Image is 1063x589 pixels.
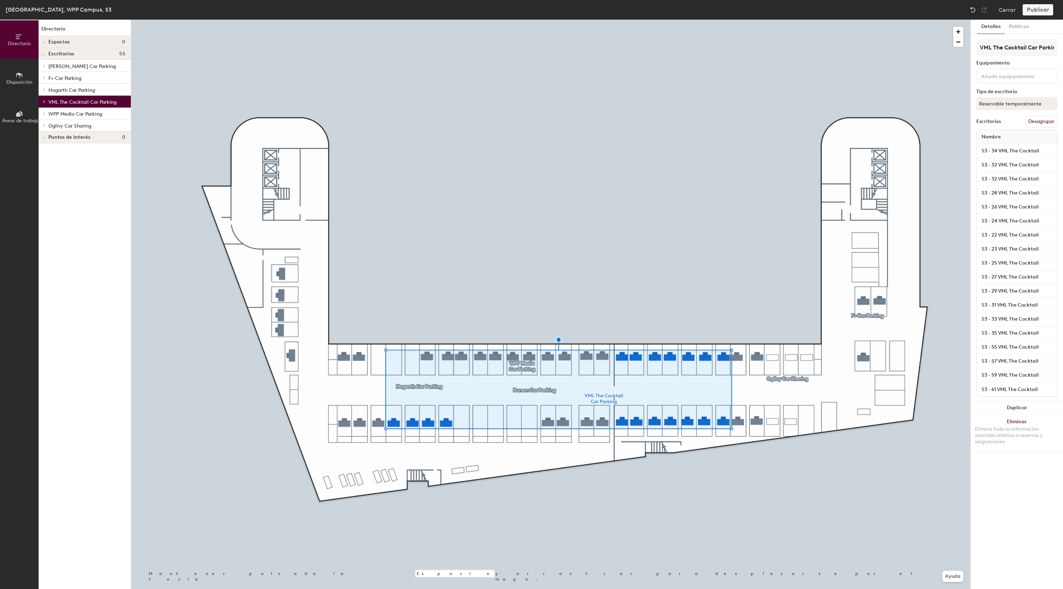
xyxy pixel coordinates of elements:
[942,571,963,582] button: Ayuda
[6,5,112,14] div: [GEOGRAPHIC_DATA], WPP Campus, S3
[976,97,1057,110] button: Reservable temporalmente
[981,6,988,13] img: Redo
[978,202,1056,212] input: Escritorio sin nombre
[976,60,1057,66] div: Equipamiento
[971,401,1063,415] button: Duplicar
[48,51,74,57] span: Escritorios
[978,258,1056,268] input: Escritorio sin nombre
[969,6,976,13] img: Undo
[48,75,81,81] span: F+ Car Parking
[976,89,1057,95] div: Tipo de escritorio
[978,131,1004,143] span: Nombre
[978,146,1056,156] input: Escritorio sin nombre
[978,286,1056,296] input: Escritorio sin nombre
[8,41,31,47] span: Directorio
[978,174,1056,184] input: Escritorio sin nombre
[978,384,1056,394] input: Escritorio sin nombre
[978,356,1056,366] input: Escritorio sin nombre
[48,123,91,129] span: Ogilvy Car Sharing
[977,20,1005,34] button: Detalles
[999,4,1016,15] button: Cerrar
[122,135,125,140] span: 0
[48,87,95,93] span: Hogarth Car Parking
[39,25,131,36] h1: Directorio
[978,314,1056,324] input: Escritorio sin nombre
[978,230,1056,240] input: Escritorio sin nombre
[978,272,1056,282] input: Escritorio sin nombre
[978,160,1056,170] input: Escritorio sin nombre
[122,39,125,45] span: 0
[978,216,1056,226] input: Escritorio sin nombre
[1025,116,1057,128] button: Desagrupar
[48,39,69,45] span: Espacios
[48,63,116,69] span: [PERSON_NAME] Car Parking
[978,244,1056,254] input: Escritorio sin nombre
[976,119,1001,124] div: Escritorios
[48,111,102,117] span: WPP Media Car Parking
[978,188,1056,198] input: Escritorio sin nombre
[2,118,40,124] span: Áreas de trabajo
[119,51,125,57] span: 55
[48,135,91,140] span: Puntos de interés
[6,79,32,85] span: Disposición
[978,328,1056,338] input: Escritorio sin nombre
[978,300,1056,310] input: Escritorio sin nombre
[48,99,116,105] span: VML The Cocktail Car Parking
[1005,20,1033,34] button: Políticas
[975,426,1059,445] div: Elimina toda la información asociada relativa a reservas y asignaciones.
[978,370,1056,380] input: Escritorio sin nombre
[971,415,1063,452] button: EliminarElimina toda la información asociada relativa a reservas y asignaciones.
[978,342,1056,352] input: Escritorio sin nombre
[980,71,1043,80] input: Añadir equipamientos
